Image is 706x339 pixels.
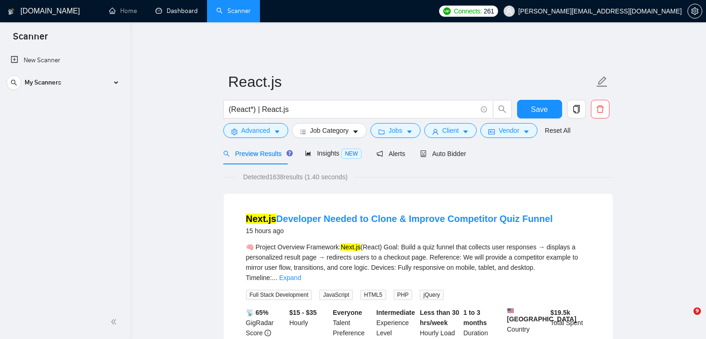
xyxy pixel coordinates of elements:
span: Job Category [310,125,349,136]
mark: Next.js [246,214,277,224]
span: delete [591,105,609,113]
img: upwork-logo.png [443,7,451,15]
a: dashboardDashboard [155,7,198,15]
div: Hourly [287,307,331,338]
span: Jobs [389,125,402,136]
button: settingAdvancedcaret-down [223,123,288,138]
span: Scanner [6,30,55,49]
span: Save [531,104,548,115]
div: Talent Preference [331,307,375,338]
div: Total Spent [549,307,592,338]
div: Duration [461,307,505,338]
span: search [7,79,21,86]
button: Save [517,100,562,118]
span: edit [596,76,608,88]
a: homeHome [109,7,137,15]
span: Alerts [376,150,405,157]
b: Intermediate [376,309,415,316]
span: HTML5 [360,290,386,300]
span: My Scanners [25,73,61,92]
span: Connects: [454,6,482,16]
li: My Scanners [3,73,126,96]
a: setting [687,7,702,15]
span: Vendor [499,125,519,136]
a: New Scanner [11,51,119,70]
span: user [506,8,512,14]
span: Full Stack Development [246,290,312,300]
span: area-chart [305,150,311,156]
span: info-circle [265,330,271,336]
span: 261 [484,6,494,16]
li: New Scanner [3,51,126,70]
div: 🧠 Project Overview Framework: (React) Goal: Build a quiz funnel that collects user responses → di... [246,242,590,283]
span: caret-down [462,128,469,135]
input: Scanner name... [228,70,594,93]
span: robot [420,150,427,157]
span: ... [272,274,278,281]
span: caret-down [274,128,280,135]
span: search [223,150,230,157]
span: JavaScript [319,290,353,300]
div: GigRadar Score [244,307,288,338]
a: Reset All [545,125,570,136]
a: Expand [279,274,301,281]
span: double-left [110,317,120,326]
span: setting [688,7,702,15]
span: PHP [394,290,413,300]
button: setting [687,4,702,19]
div: Tooltip anchor [285,149,294,157]
span: copy [568,105,585,113]
span: folder [378,128,385,135]
span: info-circle [481,106,487,112]
button: delete [591,100,609,118]
span: Preview Results [223,150,290,157]
b: 1 to 3 months [463,309,487,326]
span: caret-down [523,128,530,135]
span: bars [300,128,306,135]
span: user [432,128,439,135]
b: [GEOGRAPHIC_DATA] [507,307,576,323]
span: idcard [488,128,495,135]
button: idcardVendorcaret-down [480,123,537,138]
div: Country [505,307,549,338]
input: Search Freelance Jobs... [229,104,477,115]
iframe: To enrich screen reader interactions, please activate Accessibility in Grammarly extension settings [674,307,697,330]
span: jQuery [420,290,443,300]
span: Client [442,125,459,136]
span: Insights [305,150,362,157]
a: searchScanner [216,7,251,15]
b: Everyone [333,309,362,316]
span: 9 [693,307,701,315]
button: search [6,75,21,90]
div: 15 hours ago [246,225,553,236]
img: logo [8,4,14,19]
span: Auto Bidder [420,150,466,157]
span: notification [376,150,383,157]
span: NEW [341,149,362,159]
img: 🇺🇸 [507,307,514,314]
div: Hourly Load [418,307,462,338]
span: caret-down [406,128,413,135]
span: Advanced [241,125,270,136]
mark: Next.js [341,243,361,251]
div: Experience Level [375,307,418,338]
span: setting [231,128,238,135]
b: Less than 30 hrs/week [420,309,460,326]
button: folderJobscaret-down [370,123,421,138]
span: search [493,105,511,113]
span: Detected 1638 results (1.40 seconds) [237,172,354,182]
b: $15 - $35 [289,309,317,316]
button: userClientcaret-down [424,123,477,138]
a: Next.jsDeveloper Needed to Clone & Improve Competitor Quiz Funnel [246,214,553,224]
b: $ 19.5k [551,309,570,316]
button: barsJob Categorycaret-down [292,123,367,138]
span: caret-down [352,128,359,135]
button: copy [567,100,586,118]
b: 📡 65% [246,309,269,316]
button: search [493,100,512,118]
